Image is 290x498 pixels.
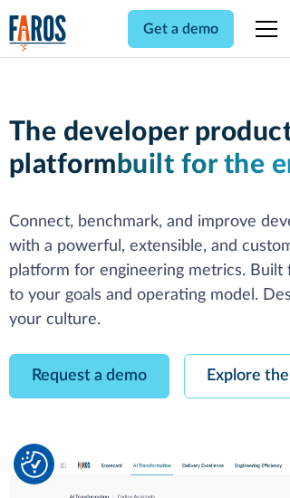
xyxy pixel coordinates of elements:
[21,451,48,478] button: Cookie Settings
[21,451,48,478] img: Revisit consent button
[9,14,67,52] a: home
[9,14,67,52] img: Logo of the analytics and reporting company Faros.
[245,7,281,51] div: menu
[128,10,234,48] a: Get a demo
[9,354,169,398] a: Request a demo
